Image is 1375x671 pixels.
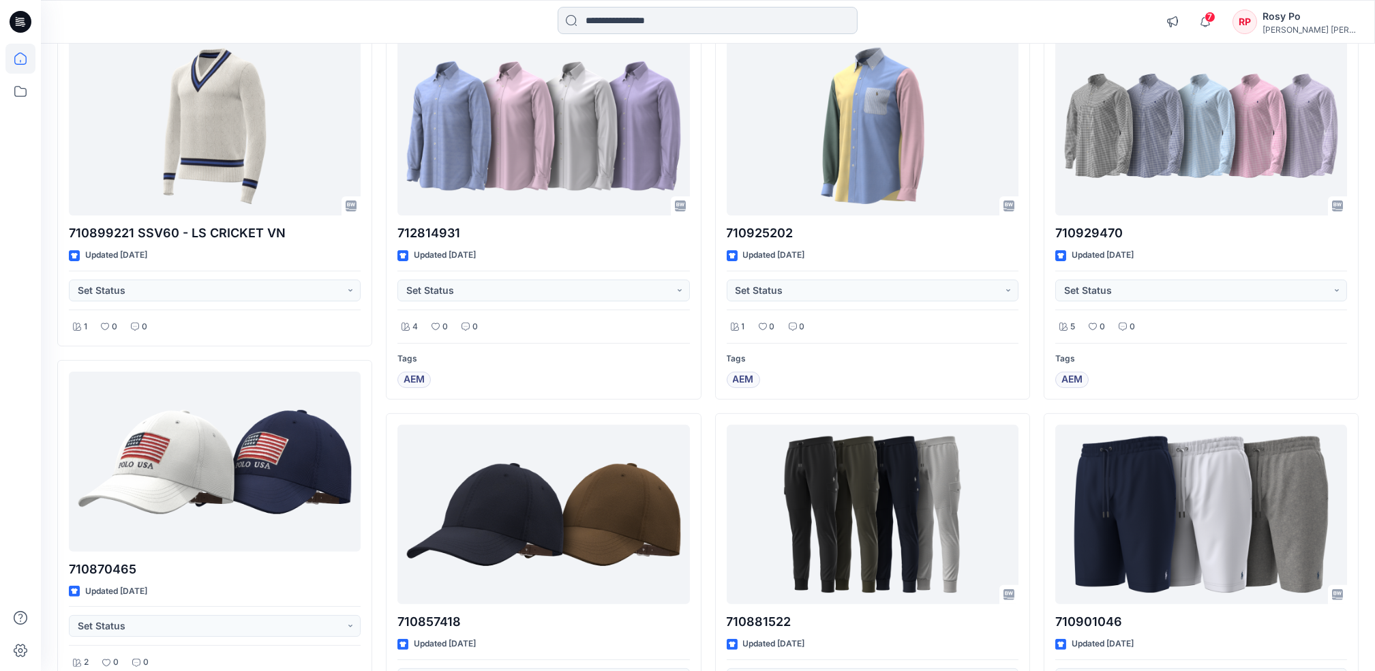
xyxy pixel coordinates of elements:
p: 1 [742,320,745,334]
p: 1 [84,320,87,334]
p: Tags [397,352,689,366]
span: AEM [1061,372,1083,388]
p: 0 [143,655,149,670]
p: 710857418 [397,612,689,631]
p: 0 [442,320,448,334]
a: 712814931 [397,36,689,215]
p: 0 [472,320,478,334]
p: 0 [770,320,775,334]
p: 2 [84,655,89,670]
p: Updated [DATE] [743,637,805,651]
div: [PERSON_NAME] [PERSON_NAME] [1263,25,1358,35]
p: 710899221 SSV60 - LS CRICKET VN [69,224,361,243]
p: 710929470 [1055,224,1347,243]
a: 710881522 [727,425,1018,604]
p: Updated [DATE] [1072,637,1134,651]
p: Updated [DATE] [85,248,147,263]
p: Updated [DATE] [85,584,147,599]
div: RP [1233,10,1257,34]
p: 0 [113,655,119,670]
span: AEM [404,372,425,388]
a: 710870465 [69,372,361,551]
p: 710881522 [727,612,1018,631]
p: 0 [1130,320,1135,334]
a: 710899221 SSV60 - LS CRICKET VN [69,36,361,215]
a: 710857418 [397,425,689,604]
p: 710870465 [69,560,361,579]
p: Updated [DATE] [414,637,476,651]
a: 710925202 [727,36,1018,215]
p: 0 [1100,320,1105,334]
p: 5 [1070,320,1075,334]
span: AEM [733,372,754,388]
p: Updated [DATE] [743,248,805,263]
p: 4 [412,320,418,334]
p: 0 [800,320,805,334]
p: 0 [112,320,117,334]
p: 710901046 [1055,612,1347,631]
a: 710901046 [1055,425,1347,604]
p: Updated [DATE] [414,248,476,263]
p: Tags [1055,352,1347,366]
div: Rosy Po [1263,8,1358,25]
p: Tags [727,352,1018,366]
p: 710925202 [727,224,1018,243]
p: Updated [DATE] [1072,248,1134,263]
span: 7 [1205,12,1215,23]
p: 0 [142,320,147,334]
a: 710929470 [1055,36,1347,215]
p: 712814931 [397,224,689,243]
